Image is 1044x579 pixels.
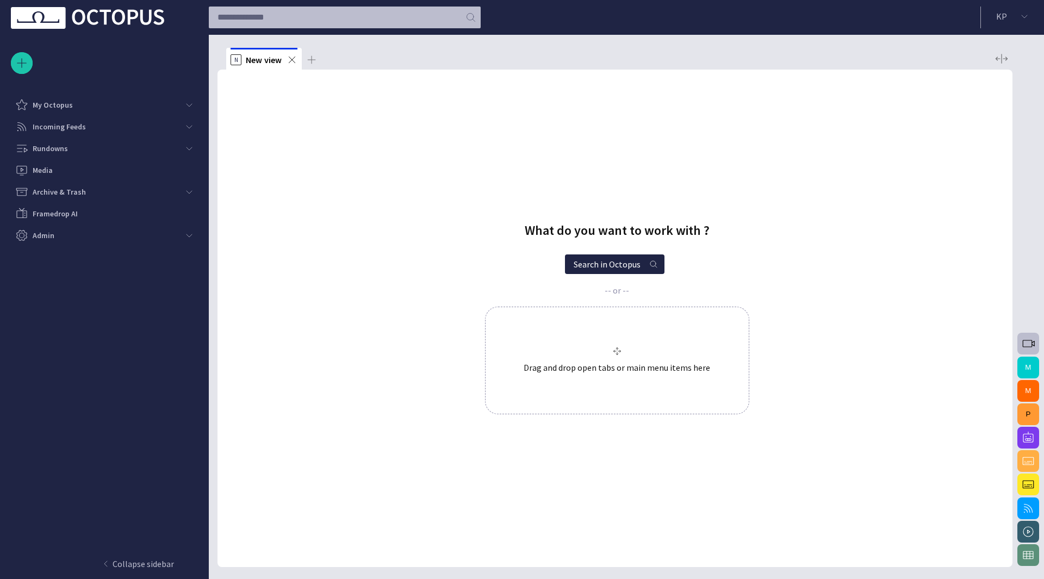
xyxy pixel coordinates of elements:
button: M [1017,357,1039,378]
span: New view [246,54,282,65]
p: Collapse sidebar [110,557,181,570]
p: Admin [33,230,54,241]
button: KP [987,7,1037,26]
p: K P [996,10,1007,23]
p: Media [33,165,53,176]
button: P [1017,403,1039,425]
p: -- or -- [605,285,629,296]
h2: What do you want to work with ? [525,223,710,238]
button: M [1017,380,1039,402]
p: Incoming Feeds [33,121,86,132]
p: Framedrop AI [33,208,78,219]
p: Archive & Trash [33,186,86,197]
button: Search in Octopus [565,254,664,274]
p: My Octopus [33,99,73,110]
ul: main menu [11,94,198,553]
p: N [231,54,241,65]
p: Rundowns [33,143,68,154]
div: NNew view [226,48,302,70]
button: Collapse sidebar [15,553,191,575]
img: Octopus News Room [11,7,164,29]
